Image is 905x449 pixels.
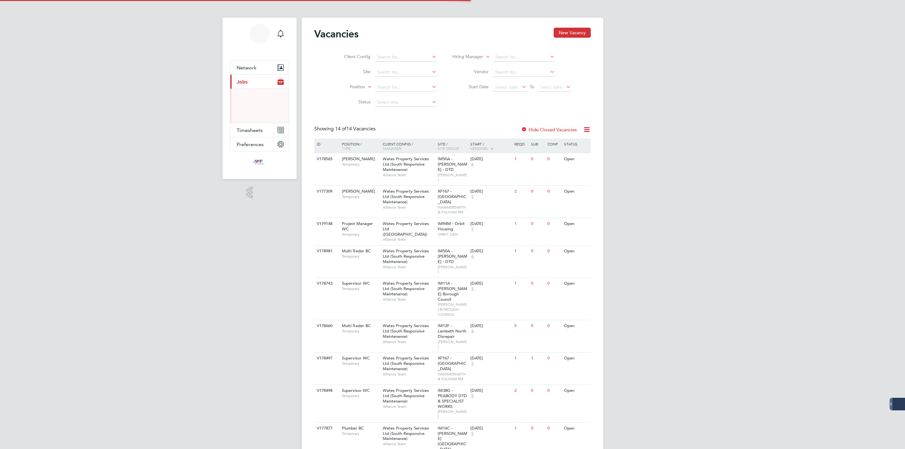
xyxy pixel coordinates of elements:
[513,139,529,149] div: Reqd
[562,423,590,434] div: Open
[342,189,375,194] span: [PERSON_NAME]
[383,297,435,302] span: Alliance Team
[513,423,529,434] div: 1
[438,281,467,302] span: IM11A - [PERSON_NAME] Borough Council
[562,353,590,364] div: Open
[230,75,289,89] button: Jobs
[230,89,289,123] div: Jobs
[546,385,562,397] div: 0
[470,393,474,399] span: 5
[529,423,546,434] div: 0
[375,53,437,62] input: Search for...
[470,431,474,436] span: 5
[342,194,380,199] span: Temporary
[383,189,429,205] span: Wates Property Services Ltd (South Responsive Maintenance)
[342,361,380,366] span: Temporary
[342,425,364,431] span: Plumber BC
[438,189,466,205] span: XF167 - [GEOGRAPHIC_DATA]
[438,248,467,264] span: IM50A - [PERSON_NAME] - DTD
[237,79,248,85] span: Jobs
[521,127,577,133] label: Hide Closed Vacancies
[342,248,371,254] span: Multi-Trader BC
[438,232,468,237] span: ORBIT C&N
[383,339,435,344] span: Alliance Team
[383,237,435,242] span: Alliance Team
[315,186,337,197] div: V177309
[470,194,474,200] span: 5
[438,172,468,182] span: [PERSON_NAME]
[334,54,370,59] label: Client Config
[546,423,562,434] div: 0
[513,218,529,230] div: 1
[493,68,555,77] input: Search for...
[470,162,474,167] span: 6
[562,218,590,230] div: Open
[513,245,529,257] div: 1
[334,69,370,74] label: Site
[470,356,511,361] div: [DATE]
[529,186,546,197] div: 0
[230,123,289,137] button: Timesheets
[529,385,546,397] div: 0
[470,388,511,393] div: [DATE]
[314,28,359,40] h2: Vacancies
[470,361,474,366] span: 5
[383,205,435,210] span: Alliance Team
[554,28,591,38] button: New Vacancy
[438,323,466,339] span: IM12F - Lambeth North Disrepair
[315,423,337,434] div: V177877
[546,278,562,289] div: 0
[452,69,489,74] label: Vendor
[436,139,469,154] div: Site /
[470,189,511,194] div: [DATE]
[315,153,337,165] div: V178565
[315,278,337,289] div: V178743
[383,265,435,270] span: Alliance Team
[230,61,289,74] button: Network
[337,139,381,154] div: Position /
[383,388,429,404] span: Wates Property Services Ltd (South Responsive Maintenance)
[562,278,590,289] div: Open
[342,355,370,361] span: Supervisor WC
[438,355,466,371] span: XF167 - [GEOGRAPHIC_DATA]
[383,355,429,371] span: Wates Property Services Ltd (South Responsive Maintenance)
[470,249,511,254] div: [DATE]
[315,139,337,149] div: ID
[470,156,511,162] div: [DATE]
[342,329,380,334] span: Temporary
[254,30,265,38] span: GS
[438,146,459,151] span: Site Group
[529,278,546,289] div: 0
[438,388,467,409] span: IM38G - PEABODY DTD & SPECIALIST WORKS
[546,218,562,230] div: 0
[470,426,511,431] div: [DATE]
[342,232,380,237] span: Temporary
[529,139,546,149] div: Sub
[237,112,263,117] a: Placements
[470,146,488,151] span: Vendors
[251,158,269,168] img: mmpconsultancy-logo-retina.png
[246,187,273,199] a: Powered byEngage
[493,53,555,62] input: Search for...
[513,353,529,364] div: 1
[383,221,429,237] span: Wates Property Services Ltd ([GEOGRAPHIC_DATA])
[230,158,289,168] a: Go to home page
[529,353,546,364] div: 1
[335,126,346,132] span: 14 of
[342,281,370,286] span: Supervisor WC
[540,84,562,90] span: Select date
[375,98,437,107] input: Select one
[546,245,562,257] div: 0
[342,162,380,167] span: Temporary
[562,245,590,257] div: Open
[230,24,289,54] a: GS[PERSON_NAME]
[315,353,337,364] div: V178497
[470,286,474,292] span: 5
[546,320,562,332] div: 0
[342,254,380,259] span: Temporary
[342,388,370,393] span: Supervisor WC
[470,323,511,329] div: [DATE]
[383,323,429,339] span: Wates Property Services Ltd (South Responsive Maintenance)
[546,186,562,197] div: 0
[342,393,380,398] span: Temporary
